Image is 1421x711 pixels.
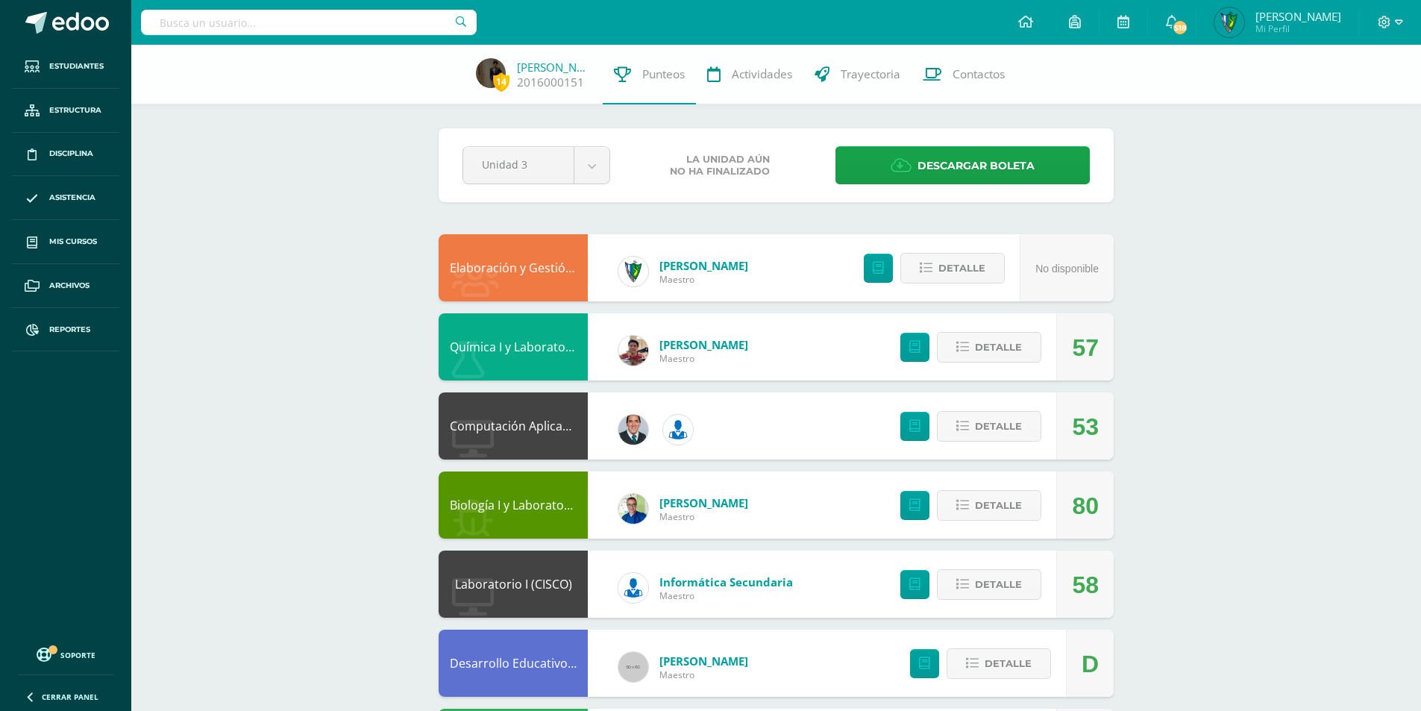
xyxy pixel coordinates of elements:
[618,415,648,445] img: 2306758994b507d40baaa54be1d4aa7e.png
[1035,263,1099,275] span: No disponible
[663,415,693,445] img: 6ed6846fa57649245178fca9fc9a58dd.png
[49,148,93,160] span: Disciplina
[603,45,696,104] a: Punteos
[463,147,609,184] a: Unidad 3
[985,650,1032,677] span: Detalle
[12,264,119,308] a: Archivos
[439,392,588,460] div: Computación Aplicada (Informática)
[975,413,1022,440] span: Detalle
[835,146,1090,184] a: Descargar boleta
[450,260,650,276] a: Elaboración y Gestión de Proyectos
[912,45,1016,104] a: Contactos
[49,192,95,204] span: Asistencia
[937,332,1041,363] button: Detalle
[975,571,1022,598] span: Detalle
[1082,630,1099,698] div: D
[618,494,648,524] img: 692ded2a22070436d299c26f70cfa591.png
[947,648,1051,679] button: Detalle
[938,254,985,282] span: Detalle
[49,280,90,292] span: Archivos
[49,104,101,116] span: Estructura
[937,569,1041,600] button: Detalle
[49,60,104,72] span: Estudiantes
[937,411,1041,442] button: Detalle
[42,692,98,702] span: Cerrar panel
[439,234,588,301] div: Elaboración y Gestión de Proyectos
[900,253,1005,284] button: Detalle
[12,220,119,264] a: Mis cursos
[618,336,648,366] img: cb93aa548b99414539690fcffb7d5efd.png
[659,574,793,589] a: Informática Secundaria
[917,148,1035,184] span: Descargar boleta
[517,75,584,90] a: 2016000151
[12,89,119,133] a: Estructura
[659,352,748,365] span: Maestro
[659,589,793,602] span: Maestro
[60,650,95,660] span: Soporte
[659,495,748,510] a: [PERSON_NAME]
[659,654,748,668] a: [PERSON_NAME]
[975,333,1022,361] span: Detalle
[696,45,803,104] a: Actividades
[642,66,685,82] span: Punteos
[659,337,748,352] a: [PERSON_NAME]
[937,490,1041,521] button: Detalle
[49,324,90,336] span: Reportes
[18,644,113,664] a: Soporte
[482,147,555,182] span: Unidad 3
[618,652,648,682] img: 60x60
[803,45,912,104] a: Trayectoria
[1255,9,1341,24] span: [PERSON_NAME]
[732,66,792,82] span: Actividades
[1072,314,1099,381] div: 57
[450,655,675,671] a: Desarrollo Educativo y Proyecto de Vida
[439,551,588,618] div: Laboratorio I (CISCO)
[455,576,572,592] a: Laboratorio I (CISCO)
[439,472,588,539] div: Biología I y Laboratorio
[12,45,119,89] a: Estudiantes
[953,66,1005,82] span: Contactos
[439,313,588,380] div: Química I y Laboratorio
[1255,22,1341,35] span: Mi Perfil
[618,257,648,286] img: 9f174a157161b4ddbe12118a61fed988.png
[12,308,119,352] a: Reportes
[450,339,581,355] a: Química I y Laboratorio
[841,66,900,82] span: Trayectoria
[1072,551,1099,618] div: 58
[670,154,770,178] span: La unidad aún no ha finalizado
[659,668,748,681] span: Maestro
[141,10,477,35] input: Busca un usuario...
[1072,393,1099,460] div: 53
[1214,7,1244,37] img: 1b281a8218983e455f0ded11b96ffc56.png
[1072,472,1099,539] div: 80
[12,176,119,220] a: Asistencia
[618,573,648,603] img: 6ed6846fa57649245178fca9fc9a58dd.png
[659,273,748,286] span: Maestro
[49,236,97,248] span: Mis cursos
[659,510,748,523] span: Maestro
[659,258,748,273] a: [PERSON_NAME]
[975,492,1022,519] span: Detalle
[12,133,119,177] a: Disciplina
[493,72,509,91] span: 14
[450,418,652,434] a: Computación Aplicada (Informática)
[476,58,506,88] img: 78c7306117f63a24505121210a871a13.png
[517,60,592,75] a: [PERSON_NAME]
[1172,19,1188,36] span: 518
[450,497,580,513] a: Biología I y Laboratorio
[439,630,588,697] div: Desarrollo Educativo y Proyecto de Vida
